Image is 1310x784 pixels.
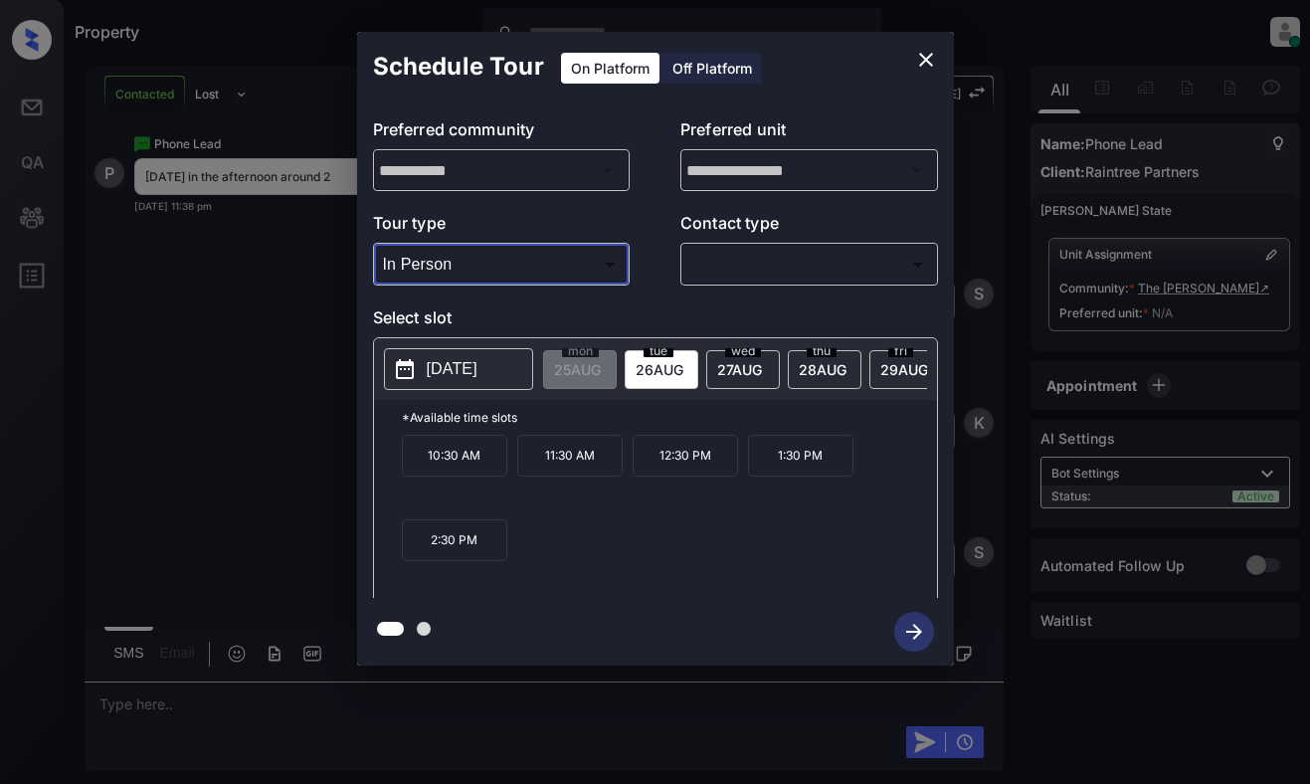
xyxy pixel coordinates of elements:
button: [DATE] [384,348,533,390]
p: 10:30 AM [402,435,507,477]
p: 12:30 PM [633,435,738,477]
span: wed [725,345,761,357]
p: Preferred community [373,117,631,149]
div: date-select [788,350,861,389]
div: Off Platform [662,53,762,84]
p: [DATE] [427,357,477,381]
span: 28 AUG [799,361,846,378]
div: date-select [869,350,943,389]
p: Tour type [373,211,631,243]
div: In Person [378,248,626,281]
span: 29 AUG [880,361,928,378]
p: Contact type [680,211,938,243]
span: fri [888,345,913,357]
p: 11:30 AM [517,435,623,477]
span: tue [644,345,673,357]
span: 26 AUG [636,361,683,378]
button: close [906,40,946,80]
p: Preferred unit [680,117,938,149]
div: date-select [706,350,780,389]
p: 1:30 PM [748,435,853,477]
p: Select slot [373,305,938,337]
p: *Available time slots [402,400,937,435]
span: 27 AUG [717,361,762,378]
h2: Schedule Tour [357,32,560,101]
span: thu [807,345,837,357]
div: On Platform [561,53,659,84]
p: 2:30 PM [402,519,507,561]
div: date-select [625,350,698,389]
